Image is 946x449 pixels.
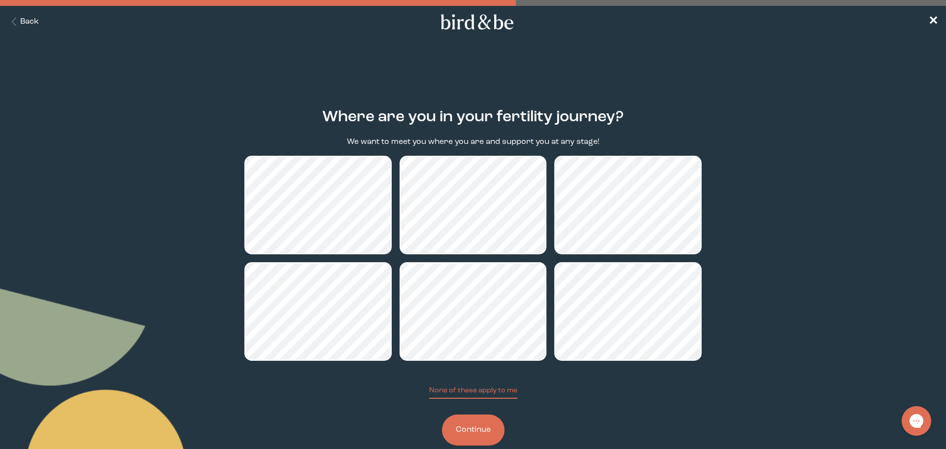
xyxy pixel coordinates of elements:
[347,137,599,148] p: We want to meet you where you are and support you at any stage!
[928,16,938,28] span: ✕
[429,385,517,399] button: None of these apply to me
[897,403,936,439] iframe: Gorgias live chat messenger
[928,13,938,31] a: ✕
[322,106,624,129] h2: Where are you in your fertility journey?
[442,414,505,446] button: Continue
[8,16,39,28] button: Back Button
